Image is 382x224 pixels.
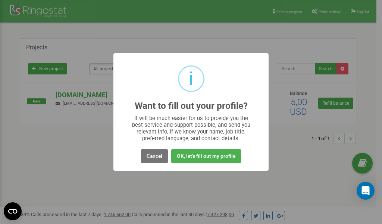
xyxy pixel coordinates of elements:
div: i [189,67,193,91]
button: Cancel [141,149,168,163]
h2: Want to fill out your profile? [135,101,248,111]
div: Open Intercom Messenger [357,182,375,200]
button: OK, let's fill out my profile [171,149,241,163]
div: It will be much easier for us to provide you the best service and support possible, and send you ... [128,115,254,142]
button: Open CMP widget [4,202,22,220]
